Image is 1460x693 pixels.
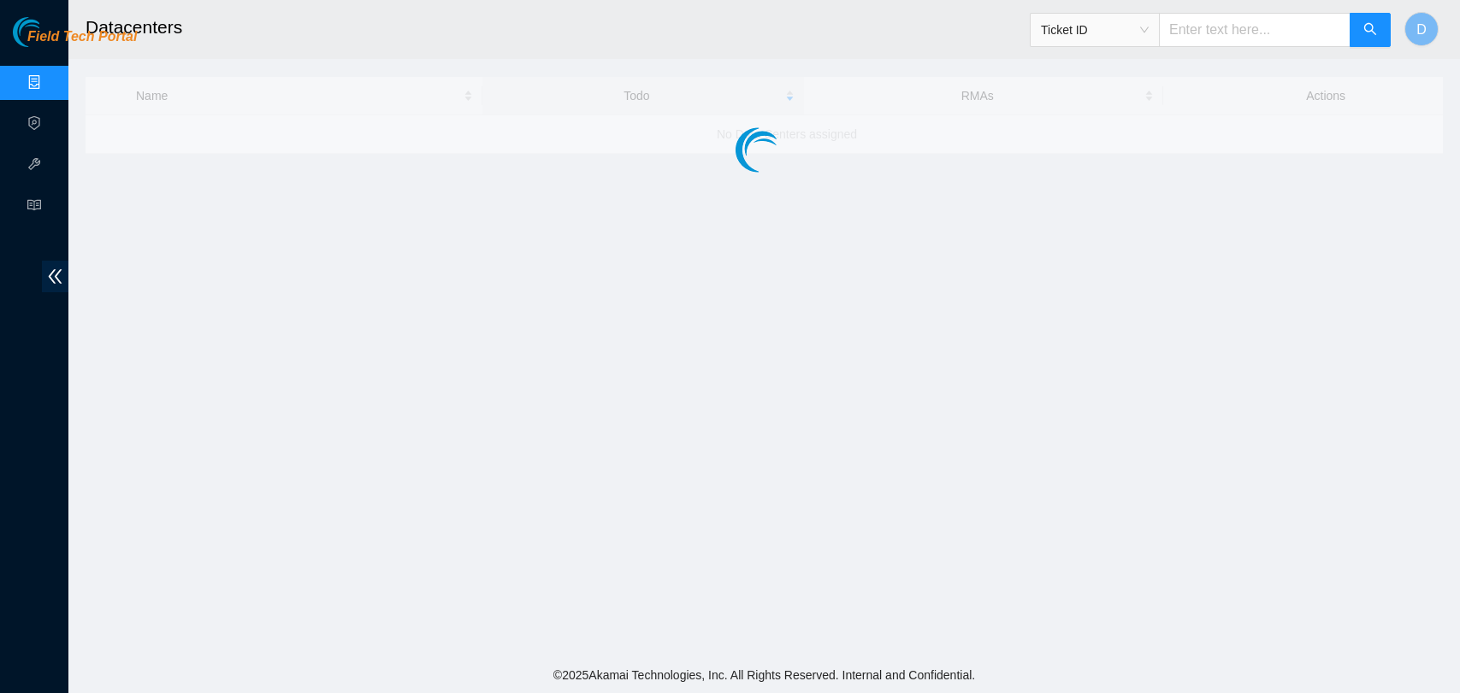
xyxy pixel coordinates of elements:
span: search [1363,22,1377,38]
span: D [1416,19,1427,40]
span: Field Tech Portal [27,29,137,45]
button: search [1350,13,1391,47]
footer: © 2025 Akamai Technologies, Inc. All Rights Reserved. Internal and Confidential. [68,657,1460,693]
span: double-left [42,261,68,292]
a: Akamai TechnologiesField Tech Portal [13,31,137,53]
button: D [1404,12,1439,46]
span: read [27,191,41,225]
img: Akamai Technologies [13,17,86,47]
span: Ticket ID [1041,17,1149,43]
input: Enter text here... [1159,13,1351,47]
